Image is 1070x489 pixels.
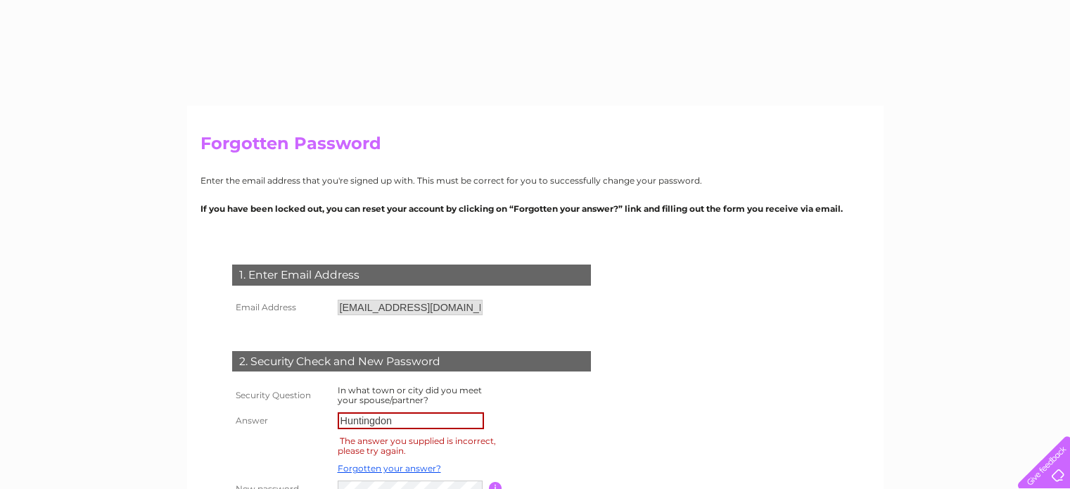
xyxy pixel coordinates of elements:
th: Email Address [229,296,334,319]
th: Security Question [229,382,334,409]
div: 2. Security Check and New Password [232,351,591,372]
th: Answer [229,409,334,433]
a: Forgotten your answer? [338,463,441,474]
div: The answer you supplied is incorrect, please try again. [338,433,496,458]
label: In what town or city did you meet your spouse/partner? [338,385,482,405]
p: Enter the email address that you're signed up with. This must be correct for you to successfully ... [200,174,870,187]
h2: Forgotten Password [200,134,870,160]
div: 1. Enter Email Address [232,265,591,286]
p: If you have been locked out, you can reset your account by clicking on “Forgotten your answer?” l... [200,202,870,215]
